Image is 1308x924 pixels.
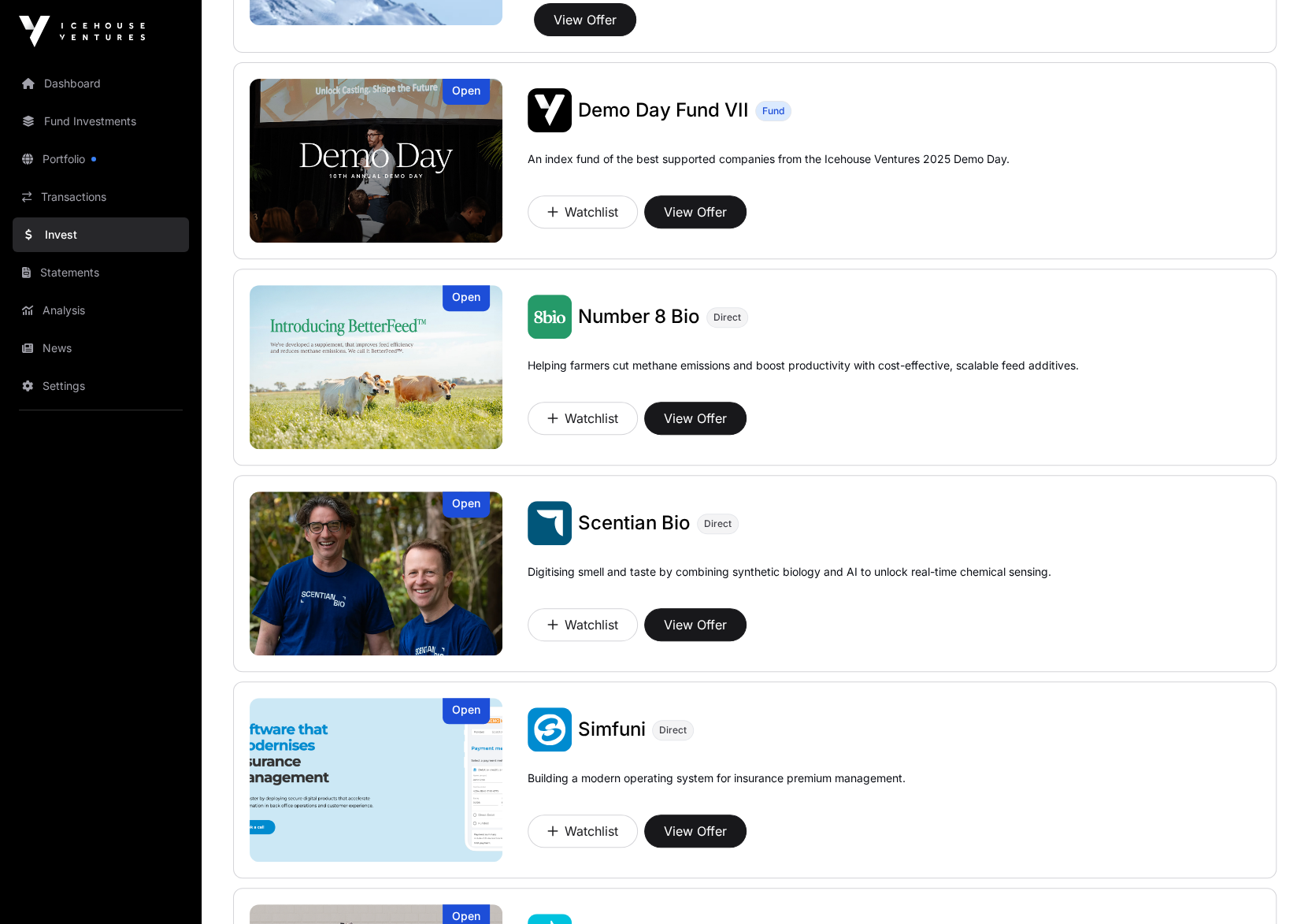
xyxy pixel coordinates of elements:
button: View Offer [644,608,747,641]
span: Scentian Bio [578,511,691,534]
span: Direct [659,724,687,737]
button: Watchlist [528,815,638,848]
a: Settings [13,369,189,403]
a: Number 8 Bio [578,304,700,329]
button: Watchlist [528,608,638,641]
img: Simfuni [250,698,502,862]
span: Demo Day Fund VII [578,98,749,121]
p: Building a modern operating system for insurance premium management. [528,770,906,808]
a: SimfuniOpen [250,698,502,862]
img: Scentian Bio [528,501,572,545]
p: Helping farmers cut methane emissions and boost productivity with cost-effective, scalable feed a... [528,358,1079,395]
p: Digitising smell and taste by combining synthetic biology and AI to unlock real-time chemical sen... [528,564,1051,602]
button: Watchlist [528,195,638,228]
button: View Offer [644,402,747,435]
span: Simfuni [578,718,646,740]
a: Demo Day Fund VIIOpen [250,79,502,243]
a: News [13,331,189,366]
a: Dashboard [13,66,189,101]
iframe: Chat Widget [1229,848,1308,924]
img: Simfuni [528,707,572,751]
a: Analysis [13,293,189,328]
div: Open [443,285,490,311]
a: Scentian BioOpen [250,492,502,655]
div: Open [443,698,490,724]
span: Direct [704,518,732,530]
span: Direct [713,311,741,324]
img: Scentian Bio [250,492,502,655]
a: Fund Investments [13,104,189,139]
button: View Offer [644,815,747,848]
a: Number 8 BioOpen [250,285,502,449]
button: Watchlist [528,402,638,435]
a: Statements [13,255,189,290]
span: Number 8 Bio [578,305,700,328]
a: Scentian Bio [578,510,691,536]
img: Icehouse Ventures Logo [19,16,145,47]
img: Demo Day Fund VII [528,88,572,132]
a: Simfuni [578,717,646,742]
span: Fund [762,105,784,117]
img: Number 8 Bio [528,295,572,339]
img: Number 8 Bio [250,285,502,449]
a: Transactions [13,180,189,214]
a: Invest [13,217,189,252]
button: View Offer [534,3,636,36]
a: Portfolio [13,142,189,176]
button: View Offer [644,195,747,228]
div: Open [443,79,490,105]
img: Demo Day Fund VII [250,79,502,243]
p: An index fund of the best supported companies from the Icehouse Ventures 2025 Demo Day. [528,151,1010,167]
div: Open [443,492,490,518]
a: Demo Day Fund VII [578,98,749,123]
